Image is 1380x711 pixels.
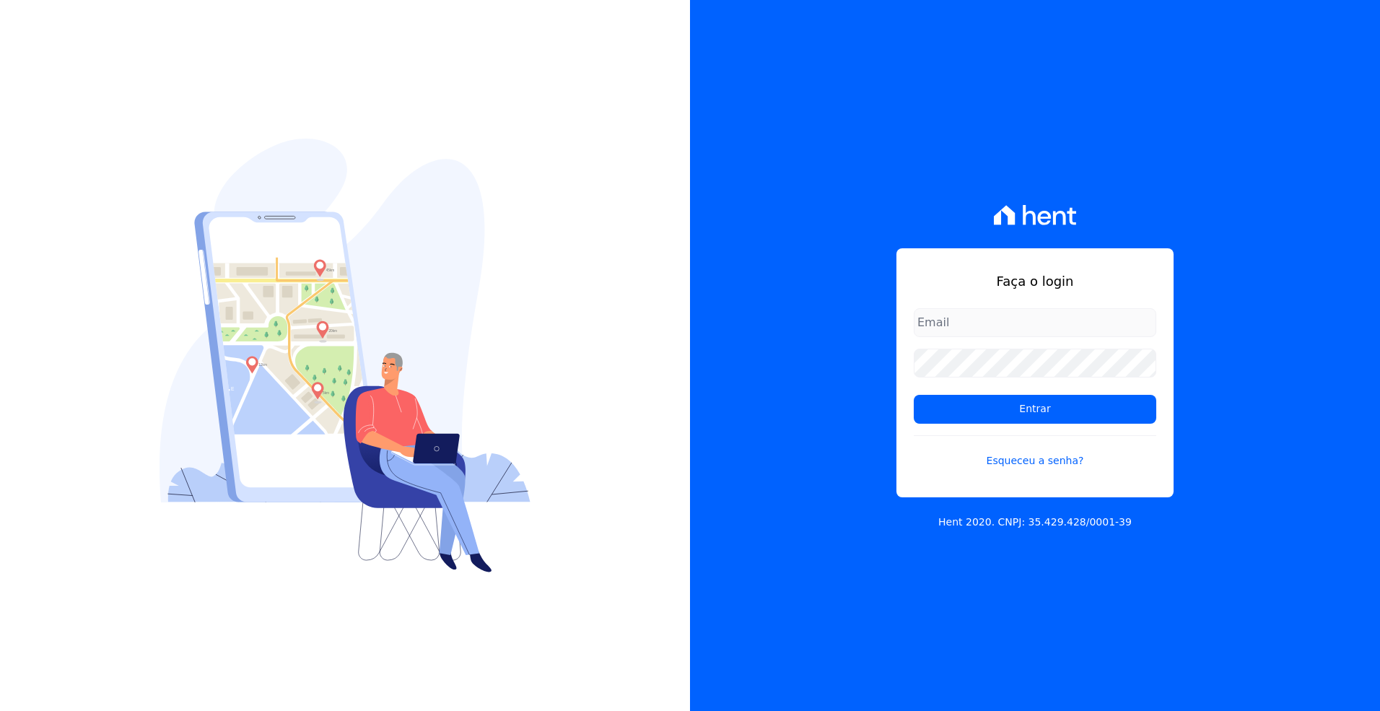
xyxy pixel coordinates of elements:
input: Email [914,308,1156,337]
a: Esqueceu a senha? [914,435,1156,468]
img: Login [160,139,530,572]
input: Entrar [914,395,1156,424]
h1: Faça o login [914,271,1156,291]
p: Hent 2020. CNPJ: 35.429.428/0001-39 [938,515,1132,530]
